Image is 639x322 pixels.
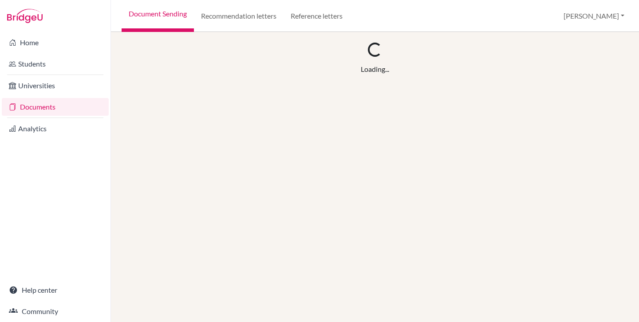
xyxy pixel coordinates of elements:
[2,281,109,299] a: Help center
[2,34,109,51] a: Home
[560,8,628,24] button: [PERSON_NAME]
[361,64,389,75] div: Loading...
[2,98,109,116] a: Documents
[2,77,109,94] a: Universities
[2,120,109,137] a: Analytics
[2,302,109,320] a: Community
[2,55,109,73] a: Students
[7,9,43,23] img: Bridge-U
